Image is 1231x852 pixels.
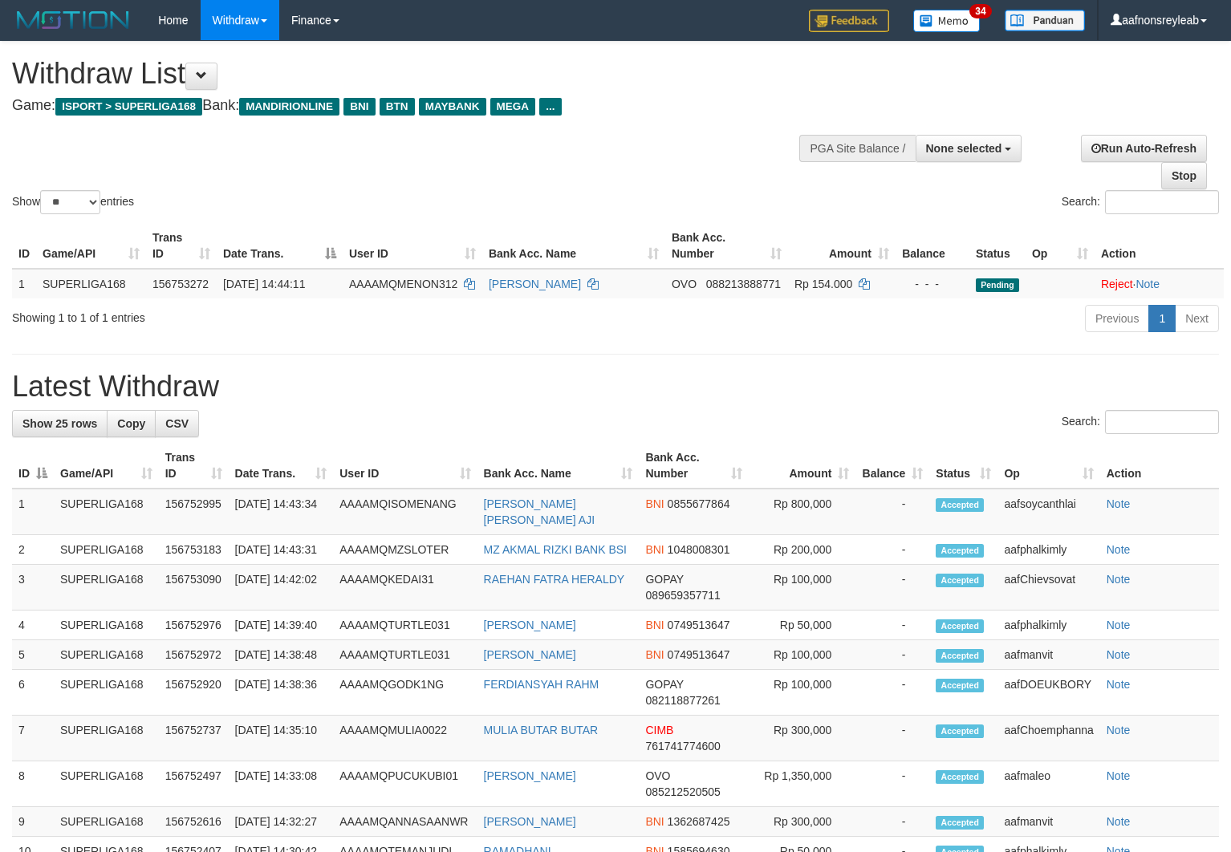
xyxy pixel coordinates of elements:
td: - [855,716,929,761]
td: 8 [12,761,54,807]
th: Status: activate to sort column ascending [929,443,997,489]
span: Rp 154.000 [794,278,852,290]
td: - [855,489,929,535]
th: Op: activate to sort column ascending [997,443,1099,489]
td: aafsoycanthlai [997,489,1099,535]
span: ISPORT > SUPERLIGA168 [55,98,202,116]
th: Balance [896,223,969,269]
td: 156752976 [159,611,229,640]
td: 4 [12,611,54,640]
input: Search: [1105,190,1219,214]
span: MANDIRIONLINE [239,98,339,116]
td: 156752616 [159,807,229,837]
img: MOTION_logo.png [12,8,134,32]
span: Accepted [936,498,984,512]
a: MULIA BUTAR BUTAR [484,724,599,736]
td: AAAAMQTURTLE031 [333,611,477,640]
th: Amount: activate to sort column ascending [749,443,855,489]
td: AAAAMQMZSLOTER [333,535,477,565]
th: Bank Acc. Name: activate to sort column ascending [482,223,665,269]
th: ID [12,223,36,269]
td: 156752737 [159,716,229,761]
label: Search: [1062,190,1219,214]
span: Accepted [936,724,984,738]
span: BNI [645,543,664,556]
td: [DATE] 14:43:34 [229,489,334,535]
span: ... [539,98,561,116]
a: [PERSON_NAME] [484,815,576,828]
button: None selected [916,135,1022,162]
span: OVO [672,278,697,290]
td: AAAAMQKEDAI31 [333,565,477,611]
a: Copy [107,410,156,437]
td: Rp 1,350,000 [749,761,855,807]
a: [PERSON_NAME] [489,278,581,290]
td: 156752920 [159,670,229,716]
input: Search: [1105,410,1219,434]
span: Accepted [936,649,984,663]
td: 156752972 [159,640,229,670]
td: aafChoemphanna [997,716,1099,761]
td: aafChievsovat [997,565,1099,611]
a: Note [1107,815,1131,828]
a: Note [1107,724,1131,736]
img: Feedback.jpg [809,10,889,32]
td: [DATE] 14:35:10 [229,716,334,761]
td: Rp 50,000 [749,611,855,640]
td: - [855,611,929,640]
td: SUPERLIGA168 [54,761,159,807]
a: RAEHAN FATRA HERALDY [484,573,625,586]
span: BNI [645,619,664,631]
td: Rp 200,000 [749,535,855,565]
td: [DATE] 14:43:31 [229,535,334,565]
span: AAAAMQMENON312 [349,278,457,290]
span: 156753272 [152,278,209,290]
span: Accepted [936,816,984,830]
span: Copy [117,417,145,430]
a: Reject [1101,278,1133,290]
td: AAAAMQANNASAANWR [333,807,477,837]
th: Bank Acc. Number: activate to sort column ascending [665,223,788,269]
a: Note [1107,678,1131,691]
a: Note [1136,278,1160,290]
td: [DATE] 14:33:08 [229,761,334,807]
td: Rp 100,000 [749,640,855,670]
td: SUPERLIGA168 [54,611,159,640]
span: Copy 089659357711 to clipboard [645,589,720,602]
a: CSV [155,410,199,437]
td: - [855,761,929,807]
td: aafphalkimly [997,535,1099,565]
span: Copy 1362687425 to clipboard [668,815,730,828]
td: aafmanvit [997,640,1099,670]
span: BNI [645,497,664,510]
a: 1 [1148,305,1176,332]
td: 1 [12,269,36,298]
div: Showing 1 to 1 of 1 entries [12,303,501,326]
span: CSV [165,417,189,430]
th: Date Trans.: activate to sort column ascending [229,443,334,489]
td: - [855,670,929,716]
th: Bank Acc. Number: activate to sort column ascending [639,443,749,489]
td: aafmaleo [997,761,1099,807]
td: SUPERLIGA168 [54,807,159,837]
a: [PERSON_NAME] [484,619,576,631]
td: - [855,535,929,565]
span: BTN [380,98,415,116]
span: Copy 088213888771 to clipboard [706,278,781,290]
td: 2 [12,535,54,565]
td: - [855,565,929,611]
td: SUPERLIGA168 [54,670,159,716]
td: Rp 100,000 [749,670,855,716]
td: AAAAMQISOMENANG [333,489,477,535]
th: Status [969,223,1026,269]
a: Next [1175,305,1219,332]
span: 34 [969,4,991,18]
td: aafmanvit [997,807,1099,837]
td: 7 [12,716,54,761]
td: SUPERLIGA168 [54,565,159,611]
th: Amount: activate to sort column ascending [788,223,896,269]
a: Note [1107,543,1131,556]
span: Accepted [936,619,984,633]
span: Copy 0749513647 to clipboard [668,619,730,631]
span: BNI [645,648,664,661]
